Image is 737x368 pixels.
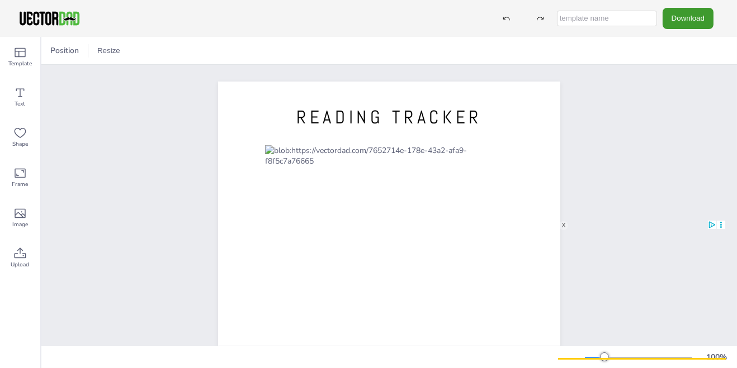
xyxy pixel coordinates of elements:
[12,140,28,149] span: Shape
[558,220,726,360] iframe: Advertisment
[296,106,482,129] span: READING TRACKER
[8,59,32,68] span: Template
[93,42,125,60] button: Resize
[11,260,30,269] span: Upload
[18,10,81,27] img: VectorDad-1.png
[48,45,81,56] span: Position
[663,8,714,28] button: Download
[559,221,568,230] div: X
[12,220,28,229] span: Image
[557,11,657,26] input: template name
[12,180,29,189] span: Frame
[15,99,26,108] span: Text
